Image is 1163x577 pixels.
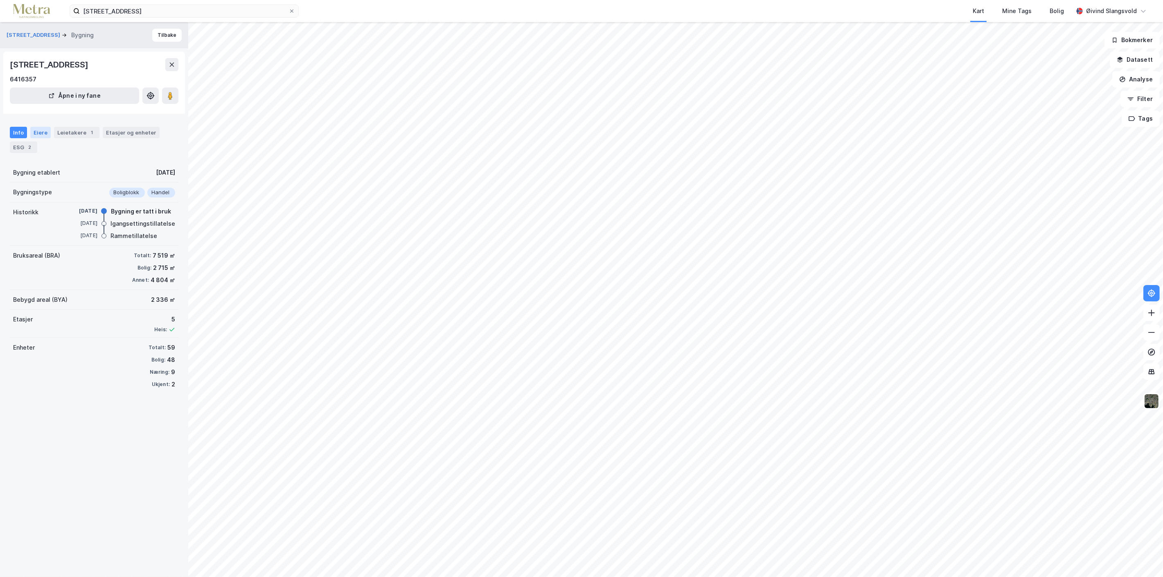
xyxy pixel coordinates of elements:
[10,74,36,84] div: 6416357
[106,129,156,136] div: Etasjer og enheter
[13,343,35,352] div: Enheter
[151,295,175,305] div: 2 336 ㎡
[1144,393,1159,409] img: 9k=
[1122,538,1163,577] div: Kontrollprogram for chat
[10,88,139,104] button: Åpne i ny fane
[13,314,33,324] div: Etasjer
[30,127,51,138] div: Eiere
[1112,71,1160,88] button: Analyse
[13,295,68,305] div: Bebygd areal (BYA)
[134,252,151,259] div: Totalt:
[1110,52,1160,68] button: Datasett
[151,357,165,363] div: Bolig:
[154,326,167,333] div: Heis:
[13,168,60,177] div: Bygning etablert
[13,251,60,260] div: Bruksareal (BRA)
[110,219,175,229] div: Igangsettingstillatelse
[171,379,175,389] div: 2
[65,232,97,239] div: [DATE]
[151,275,175,285] div: 4 804 ㎡
[156,168,175,177] div: [DATE]
[10,127,27,138] div: Info
[71,30,94,40] div: Bygning
[153,251,175,260] div: 7 519 ㎡
[10,58,90,71] div: [STREET_ADDRESS]
[80,5,288,17] input: Søk på adresse, matrikkel, gårdeiere, leietakere eller personer
[137,265,151,271] div: Bolig:
[149,344,166,351] div: Totalt:
[26,143,34,151] div: 2
[7,31,62,39] button: [STREET_ADDRESS]
[13,187,52,197] div: Bygningstype
[1002,6,1032,16] div: Mine Tags
[54,127,99,138] div: Leietakere
[1050,6,1064,16] div: Bolig
[88,128,96,137] div: 1
[171,367,175,377] div: 9
[1122,538,1163,577] iframe: Chat Widget
[13,4,50,18] img: metra-logo.256734c3b2bbffee19d4.png
[10,141,37,153] div: ESG
[65,220,97,227] div: [DATE]
[167,343,175,352] div: 59
[65,207,97,215] div: [DATE]
[1104,32,1160,48] button: Bokmerker
[1122,110,1160,127] button: Tags
[111,207,171,216] div: Bygning er tatt i bruk
[1086,6,1137,16] div: Øivind Slangsvold
[153,263,175,273] div: 2 715 ㎡
[152,29,182,42] button: Tilbake
[152,381,170,388] div: Ukjent:
[110,231,157,241] div: Rammetillatelse
[132,277,149,283] div: Annet:
[973,6,984,16] div: Kart
[150,369,169,375] div: Næring:
[13,207,38,217] div: Historikk
[1120,91,1160,107] button: Filter
[154,314,175,324] div: 5
[167,355,175,365] div: 48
